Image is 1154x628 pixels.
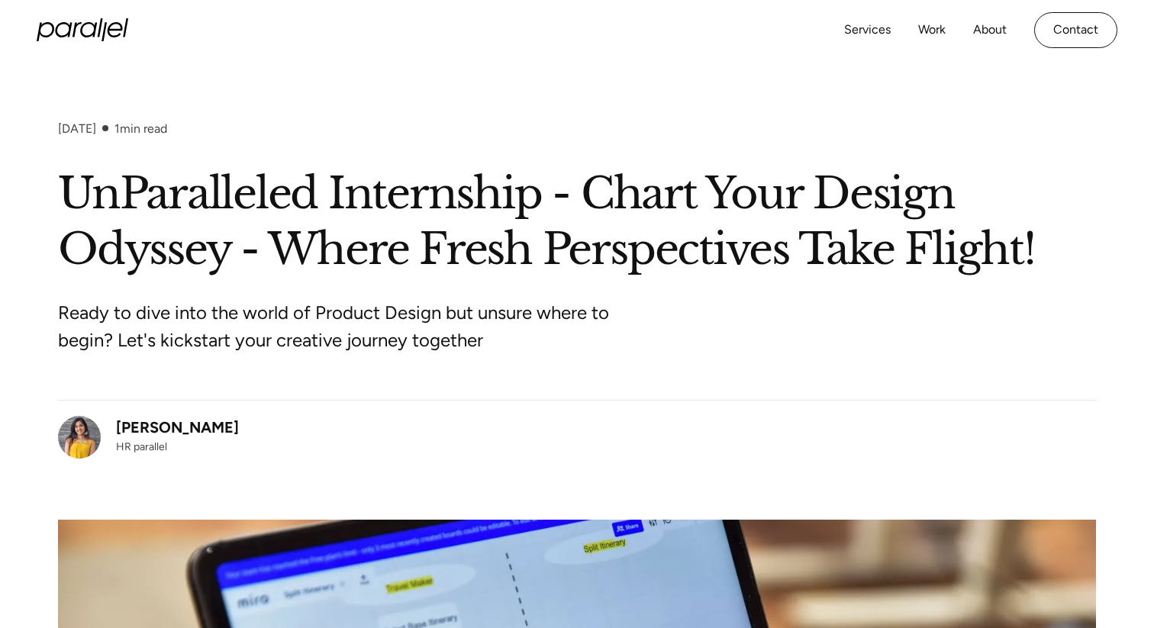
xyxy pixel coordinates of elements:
[58,416,101,459] img: Gargi Jain
[918,19,946,41] a: Work
[973,19,1007,41] a: About
[1034,12,1117,48] a: Contact
[116,416,239,439] div: [PERSON_NAME]
[844,19,891,41] a: Services
[37,18,128,41] a: home
[58,166,1096,278] h1: UnParalleled Internship - Chart Your Design Odyssey - Where Fresh Perspectives Take Flight!
[58,416,239,459] a: [PERSON_NAME]HR parallel
[58,299,630,354] p: Ready to dive into the world of Product Design but unsure where to begin? Let's kickstart your cr...
[114,121,120,136] span: 1
[116,439,239,455] div: HR parallel
[114,121,167,136] div: min read
[58,121,96,136] div: [DATE]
